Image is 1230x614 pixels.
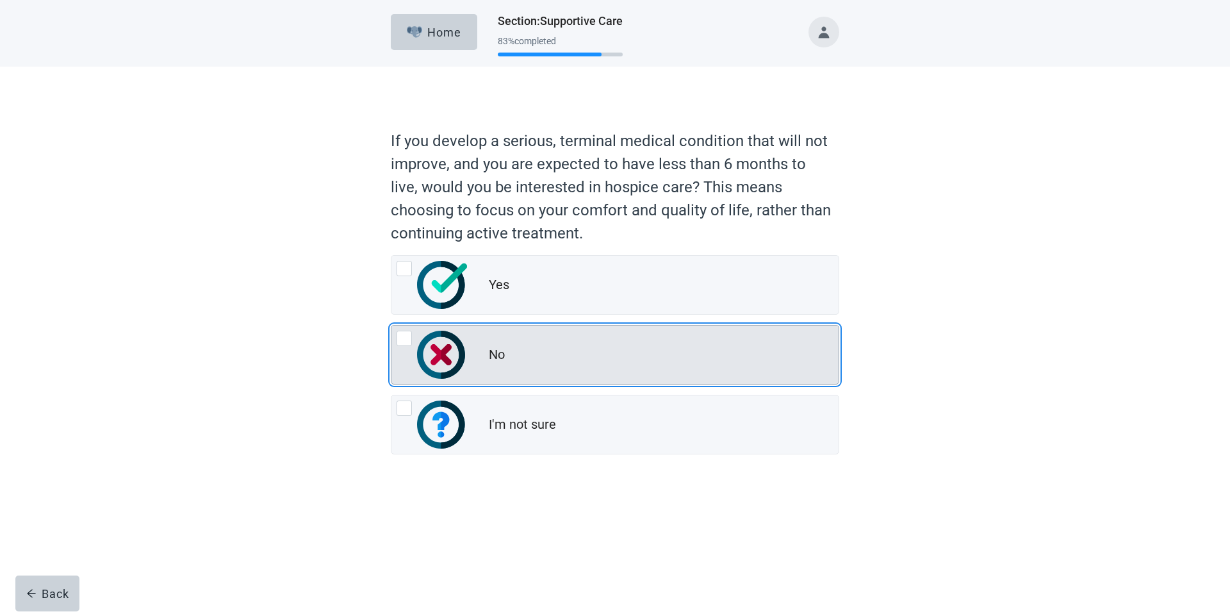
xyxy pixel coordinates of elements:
div: 83 % completed [498,36,623,46]
div: No, radio button, not checked [391,325,839,385]
p: If you develop a serious, terminal medical condition that will not improve, and you are expected ... [391,129,833,245]
button: ElephantHome [391,14,477,50]
button: arrow-leftBack [15,576,79,611]
div: Back [26,587,69,600]
div: Home [407,26,462,38]
div: I'm not sure, radio button, not checked [391,395,839,454]
div: Yes [489,276,509,294]
div: Yes, radio button, not checked [391,255,839,315]
button: Toggle account menu [808,17,839,47]
div: Progress section [498,31,623,62]
h1: Section : Supportive Care [498,12,623,30]
img: Elephant [407,26,423,38]
div: I'm not sure [489,415,556,434]
span: arrow-left [26,588,37,599]
div: No [489,345,505,364]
